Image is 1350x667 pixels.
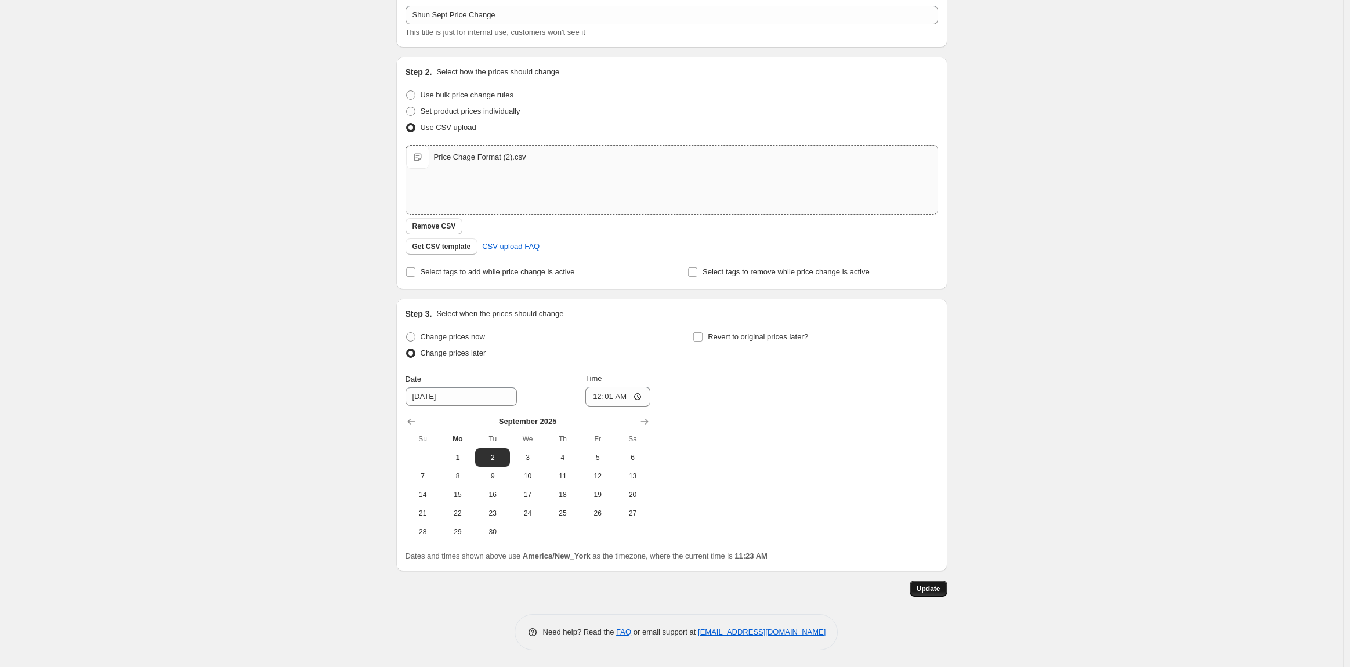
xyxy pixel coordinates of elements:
[445,453,470,462] span: 1
[585,453,610,462] span: 5
[406,238,478,255] button: Get CSV template
[580,430,615,448] th: Friday
[550,509,576,518] span: 25
[475,430,510,448] th: Tuesday
[515,453,540,462] span: 3
[510,504,545,523] button: Wednesday September 24 2025
[703,267,870,276] span: Select tags to remove while price change is active
[406,467,440,485] button: Sunday September 7 2025
[620,509,645,518] span: 27
[475,485,510,504] button: Tuesday September 16 2025
[615,467,650,485] button: Saturday September 13 2025
[475,523,510,541] button: Tuesday September 30 2025
[580,467,615,485] button: Friday September 12 2025
[410,509,436,518] span: 21
[475,237,546,256] a: CSV upload FAQ
[585,490,610,499] span: 19
[615,448,650,467] button: Saturday September 6 2025
[480,453,505,462] span: 2
[545,504,580,523] button: Thursday September 25 2025
[620,434,645,444] span: Sa
[585,387,650,407] input: 12:00
[480,490,505,499] span: 16
[440,467,475,485] button: Monday September 8 2025
[550,490,576,499] span: 18
[440,523,475,541] button: Monday September 29 2025
[615,485,650,504] button: Saturday September 20 2025
[631,628,698,636] span: or email support at
[585,434,610,444] span: Fr
[515,434,540,444] span: We
[734,552,768,560] b: 11:23 AM
[917,584,940,593] span: Update
[545,448,580,467] button: Thursday September 4 2025
[636,414,653,430] button: Show next month, October 2025
[585,374,602,383] span: Time
[550,434,576,444] span: Th
[406,218,463,234] button: Remove CSV
[410,490,436,499] span: 14
[480,509,505,518] span: 23
[475,467,510,485] button: Tuesday September 9 2025
[910,581,947,597] button: Update
[515,509,540,518] span: 24
[406,387,517,406] input: 9/1/2025
[406,375,421,383] span: Date
[421,332,485,341] span: Change prices now
[515,490,540,499] span: 17
[445,434,470,444] span: Mo
[698,628,826,636] a: [EMAIL_ADDRESS][DOMAIN_NAME]
[585,472,610,481] span: 12
[406,523,440,541] button: Sunday September 28 2025
[545,485,580,504] button: Thursday September 18 2025
[445,472,470,481] span: 8
[480,434,505,444] span: Tu
[440,504,475,523] button: Monday September 22 2025
[406,6,938,24] input: 30% off holiday sale
[550,453,576,462] span: 4
[410,527,436,536] span: 28
[580,485,615,504] button: Friday September 19 2025
[510,430,545,448] th: Wednesday
[406,504,440,523] button: Sunday September 21 2025
[406,66,432,78] h2: Step 2.
[421,123,476,132] span: Use CSV upload
[480,527,505,536] span: 30
[615,430,650,448] th: Saturday
[436,66,559,78] p: Select how the prices should change
[475,448,510,467] button: Tuesday September 2 2025
[550,472,576,481] span: 11
[406,485,440,504] button: Sunday September 14 2025
[480,472,505,481] span: 9
[620,472,645,481] span: 13
[510,467,545,485] button: Wednesday September 10 2025
[615,504,650,523] button: Saturday September 27 2025
[510,485,545,504] button: Wednesday September 17 2025
[410,434,436,444] span: Su
[708,332,808,341] span: Revert to original prices later?
[620,453,645,462] span: 6
[406,308,432,320] h2: Step 3.
[620,490,645,499] span: 20
[403,414,419,430] button: Show previous month, August 2025
[475,504,510,523] button: Tuesday September 23 2025
[434,151,526,163] div: Price Chage Format (2).csv
[585,509,610,518] span: 26
[580,448,615,467] button: Friday September 5 2025
[543,628,617,636] span: Need help? Read the
[406,552,768,560] span: Dates and times shown above use as the timezone, where the current time is
[406,430,440,448] th: Sunday
[515,472,540,481] span: 10
[440,448,475,467] button: Today Monday September 1 2025
[436,308,563,320] p: Select when the prices should change
[421,349,486,357] span: Change prices later
[523,552,591,560] b: America/New_York
[445,509,470,518] span: 22
[445,490,470,499] span: 15
[545,430,580,448] th: Thursday
[412,242,471,251] span: Get CSV template
[410,472,436,481] span: 7
[482,241,540,252] span: CSV upload FAQ
[421,267,575,276] span: Select tags to add while price change is active
[412,222,456,231] span: Remove CSV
